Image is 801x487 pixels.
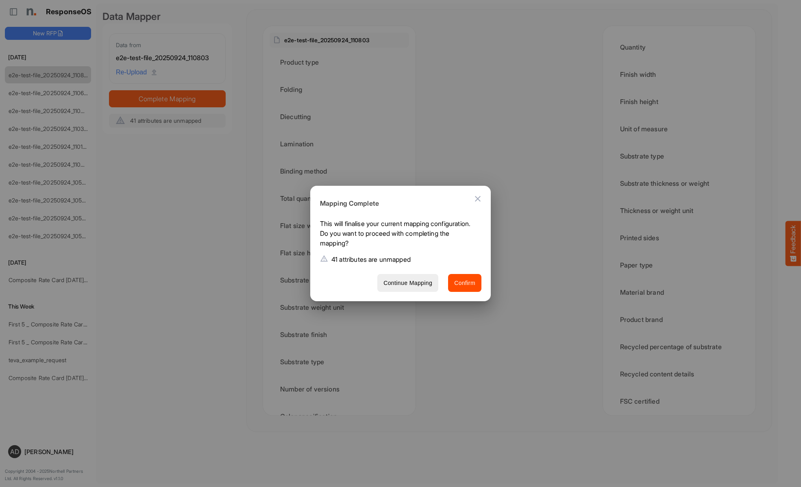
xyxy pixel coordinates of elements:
[331,254,411,264] p: 41 attributes are unmapped
[320,219,475,251] p: This will finalise your current mapping configuration. Do you want to proceed with completing the...
[468,189,488,209] button: Close dialog
[454,278,475,288] span: Confirm
[383,278,432,288] span: Continue Mapping
[377,274,438,292] button: Continue Mapping
[320,198,475,209] h6: Mapping Complete
[448,274,481,292] button: Confirm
